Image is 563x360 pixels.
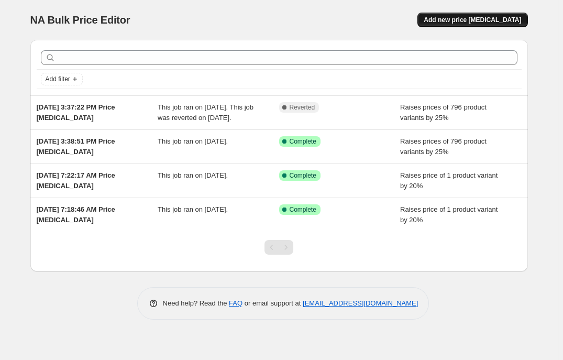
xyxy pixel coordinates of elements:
[290,171,316,180] span: Complete
[400,103,487,122] span: Raises prices of 796 product variants by 25%
[158,205,228,213] span: This job ran on [DATE].
[37,205,115,224] span: [DATE] 7:18:46 AM Price [MEDICAL_DATA]
[30,14,130,26] span: NA Bulk Price Editor
[163,299,229,307] span: Need help? Read the
[417,13,527,27] button: Add new price [MEDICAL_DATA]
[400,171,498,190] span: Raises price of 1 product variant by 20%
[400,205,498,224] span: Raises price of 1 product variant by 20%
[229,299,242,307] a: FAQ
[37,137,115,156] span: [DATE] 3:38:51 PM Price [MEDICAL_DATA]
[158,137,228,145] span: This job ran on [DATE].
[37,103,115,122] span: [DATE] 3:37:22 PM Price [MEDICAL_DATA]
[158,103,253,122] span: This job ran on [DATE]. This job was reverted on [DATE].
[158,171,228,179] span: This job ran on [DATE].
[41,73,83,85] button: Add filter
[37,171,115,190] span: [DATE] 7:22:17 AM Price [MEDICAL_DATA]
[242,299,303,307] span: or email support at
[400,137,487,156] span: Raises prices of 796 product variants by 25%
[290,103,315,112] span: Reverted
[290,205,316,214] span: Complete
[303,299,418,307] a: [EMAIL_ADDRESS][DOMAIN_NAME]
[424,16,521,24] span: Add new price [MEDICAL_DATA]
[264,240,293,255] nav: Pagination
[290,137,316,146] span: Complete
[46,75,70,83] span: Add filter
